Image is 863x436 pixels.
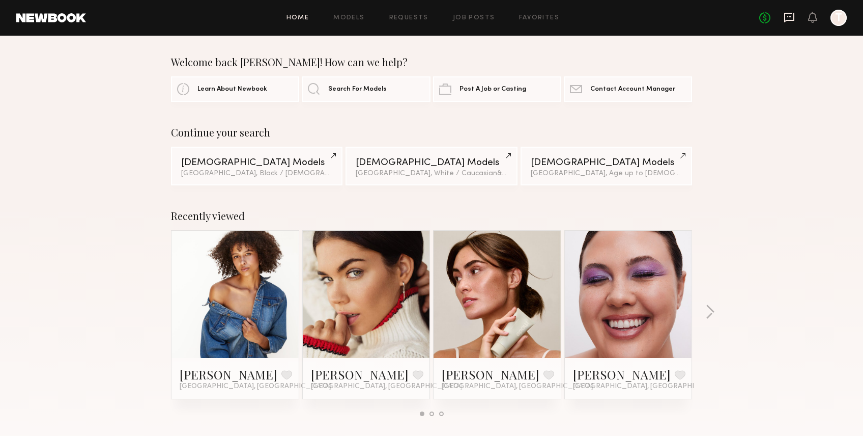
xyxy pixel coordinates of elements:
a: Job Posts [453,15,495,21]
div: [DEMOGRAPHIC_DATA] Models [181,158,332,168]
div: [GEOGRAPHIC_DATA], White / Caucasian [356,170,507,177]
span: [GEOGRAPHIC_DATA], [GEOGRAPHIC_DATA] [442,383,593,391]
span: [GEOGRAPHIC_DATA], [GEOGRAPHIC_DATA] [180,383,331,391]
a: Post A Job or Casting [433,76,561,102]
a: Home [286,15,309,21]
div: [DEMOGRAPHIC_DATA] Models [356,158,507,168]
a: [PERSON_NAME] [442,366,539,383]
span: Post A Job or Casting [459,86,526,93]
a: [PERSON_NAME] [180,366,277,383]
a: Learn About Newbook [171,76,299,102]
span: [GEOGRAPHIC_DATA], [GEOGRAPHIC_DATA] [311,383,463,391]
span: Contact Account Manager [590,86,675,93]
a: [PERSON_NAME] [311,366,409,383]
a: T [830,10,847,26]
div: Recently viewed [171,210,692,222]
a: Favorites [519,15,559,21]
a: [DEMOGRAPHIC_DATA] Models[GEOGRAPHIC_DATA], White / Caucasian&1other filter [346,147,517,185]
a: [DEMOGRAPHIC_DATA] Models[GEOGRAPHIC_DATA], Age up to [DEMOGRAPHIC_DATA]. [521,147,692,185]
span: [GEOGRAPHIC_DATA], [GEOGRAPHIC_DATA] [573,383,725,391]
a: Requests [389,15,428,21]
span: Learn About Newbook [197,86,267,93]
div: [GEOGRAPHIC_DATA], Age up to [DEMOGRAPHIC_DATA]. [531,170,682,177]
span: & 1 other filter [497,170,541,177]
a: Search For Models [302,76,430,102]
span: Search For Models [328,86,387,93]
a: [PERSON_NAME] [573,366,671,383]
a: Contact Account Manager [564,76,692,102]
div: Continue your search [171,126,692,139]
a: [DEMOGRAPHIC_DATA] Models[GEOGRAPHIC_DATA], Black / [DEMOGRAPHIC_DATA] [171,147,342,185]
div: Welcome back [PERSON_NAME]! How can we help? [171,56,692,68]
a: Models [333,15,364,21]
div: [DEMOGRAPHIC_DATA] Models [531,158,682,168]
div: [GEOGRAPHIC_DATA], Black / [DEMOGRAPHIC_DATA] [181,170,332,177]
